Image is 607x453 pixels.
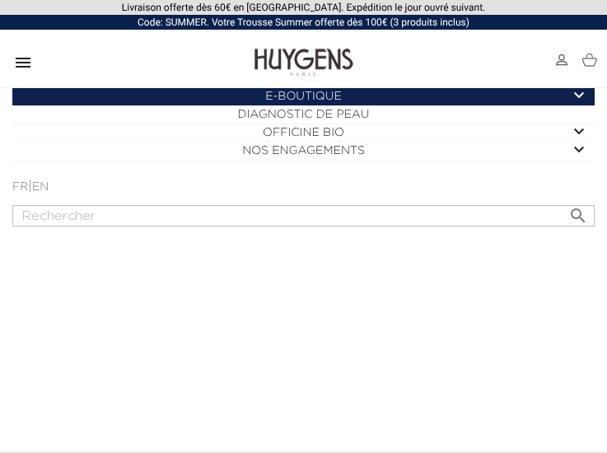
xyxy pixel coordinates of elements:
[569,140,589,160] i: 
[12,88,595,106] a:  E-Boutique
[32,181,49,193] a: EN
[12,142,595,161] a:  Nos engagements
[12,181,28,193] a: FR
[563,204,593,226] button: 
[12,124,595,142] a:  Officine Bio
[254,47,353,78] img: Huygens
[12,106,595,124] a: Diagnostic de peau
[568,206,588,226] i: 
[13,53,33,72] i: 
[12,205,595,226] input: Rechercher
[12,180,49,194] div: |
[569,122,589,142] i: 
[569,86,589,105] i: 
